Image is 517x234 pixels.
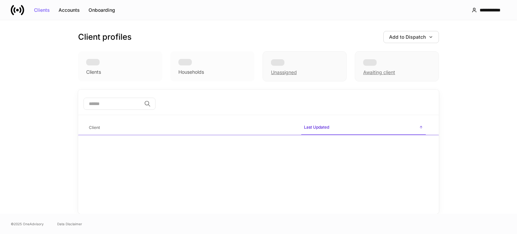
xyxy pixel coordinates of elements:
[389,35,433,39] div: Add to Dispatch
[89,124,100,131] h6: Client
[383,31,439,43] button: Add to Dispatch
[178,69,204,75] div: Households
[355,51,439,81] div: Awaiting client
[86,121,296,135] span: Client
[30,5,54,15] button: Clients
[89,8,115,12] div: Onboarding
[78,32,132,42] h3: Client profiles
[57,221,82,227] a: Data Disclaimer
[54,5,84,15] button: Accounts
[86,69,101,75] div: Clients
[84,5,119,15] button: Onboarding
[304,124,329,130] h6: Last Updated
[34,8,50,12] div: Clients
[263,51,347,81] div: Unassigned
[271,69,297,76] div: Unassigned
[363,69,395,76] div: Awaiting client
[11,221,44,227] span: © 2025 OneAdvisory
[59,8,80,12] div: Accounts
[301,121,426,135] span: Last Updated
